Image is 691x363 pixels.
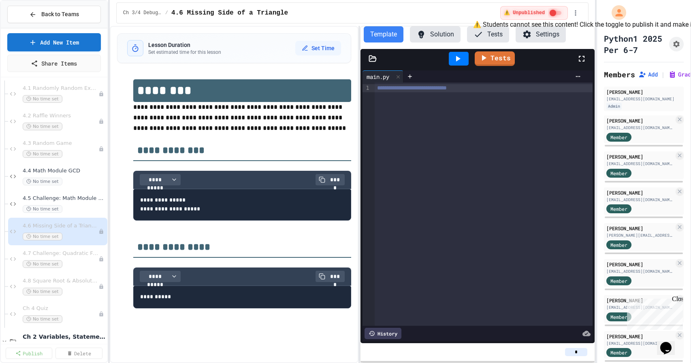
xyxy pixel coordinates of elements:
[23,315,62,323] span: No time set
[603,3,628,22] div: My Account
[7,6,101,23] button: Back to Teams
[467,26,509,42] button: Tests
[7,33,101,51] a: Add New Item
[23,178,62,185] span: No time set
[610,277,627,284] span: Member
[606,261,674,268] div: [PERSON_NAME]
[7,55,101,72] a: Share Items
[504,10,545,16] span: ⚠️ Unpublished
[610,241,627,248] span: Member
[23,85,98,92] span: 4.1 Randomly Random Example
[610,349,627,356] span: Member
[23,288,62,295] span: No time set
[475,51,515,66] a: Tests
[148,41,221,49] h3: Lesson Duration
[606,96,681,102] div: [EMAIL_ADDRESS][DOMAIN_NAME]
[410,26,461,42] button: Solution
[606,161,674,167] div: [EMAIL_ADDRESS][DOMAIN_NAME]
[363,84,371,92] div: 1
[638,70,658,79] button: Add
[23,223,98,229] span: 4.6 Missing Side of a Triangle
[98,91,104,97] div: Unpublished
[6,348,52,359] a: Publish
[624,295,683,330] iframe: chat widget
[604,69,635,80] h2: Members
[606,304,674,310] div: [EMAIL_ADDRESS][DOMAIN_NAME]
[3,3,56,51] div: Chat with us now!Close
[606,340,674,346] div: [EMAIL_ADDRESS][DOMAIN_NAME]
[23,95,62,103] span: No time set
[364,26,403,42] button: Template
[23,123,62,130] span: No time set
[610,205,627,212] span: Member
[165,10,168,16] span: /
[669,37,684,51] button: Assignment Settings
[23,305,98,312] span: Ch 4 Quiz
[23,168,106,174] span: 4.4 Math Module GCD
[606,297,674,304] div: [PERSON_NAME]
[98,311,104,317] div: Unpublished
[606,117,674,124] div: [PERSON_NAME]
[41,10,79,19] span: Back to Teams
[606,103,622,110] div: Admin
[363,72,393,81] div: main.py
[606,88,681,96] div: [PERSON_NAME]
[606,268,674,274] div: [EMAIL_ADDRESS][DOMAIN_NAME]
[98,229,104,234] div: Unpublished
[606,225,674,232] div: [PERSON_NAME]
[23,333,106,340] span: Ch 2 Variables, Statements & Expressions
[516,26,566,42] button: Settings
[98,119,104,124] div: Unpublished
[657,331,683,355] iframe: chat widget
[363,70,403,83] div: main.py
[500,6,568,20] div: ⚠️ Students cannot see this content! Click the toggle to publish it and make it visible to your c...
[610,313,627,321] span: Member
[98,284,104,289] div: Unpublished
[23,205,62,213] span: No time set
[55,348,102,359] a: Delete
[23,250,98,257] span: 4.7 Challenge: Quadratic Formula
[23,233,62,240] span: No time set
[606,189,674,196] div: [PERSON_NAME]
[23,150,62,158] span: No time set
[606,333,674,340] div: [PERSON_NAME]
[171,8,288,18] span: 4.6 Missing Side of a Triangle
[610,170,627,177] span: Member
[606,153,674,160] div: [PERSON_NAME]
[604,33,666,55] h1: Python1 2025 Per 6-7
[23,260,62,268] span: No time set
[606,125,674,131] div: [EMAIL_ADDRESS][DOMAIN_NAME]
[606,197,674,203] div: [EMAIL_ADDRESS][DOMAIN_NAME]
[295,41,341,55] button: Set Time
[661,70,665,79] span: |
[23,278,98,284] span: 4.8 Square Root & Absolute Value
[610,134,627,141] span: Member
[98,146,104,152] div: Unpublished
[365,328,401,339] div: History
[23,195,106,202] span: 4.5 Challenge: Math Module exp()
[606,232,674,238] div: [PERSON_NAME][EMAIL_ADDRESS][DOMAIN_NAME]
[148,49,221,55] p: Set estimated time for this lesson
[123,10,162,16] span: Ch 3/4 Debugging/Modules
[23,140,98,147] span: 4.3 Random Game
[98,256,104,262] div: Unpublished
[23,113,98,119] span: 4.2 Raffle Winners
